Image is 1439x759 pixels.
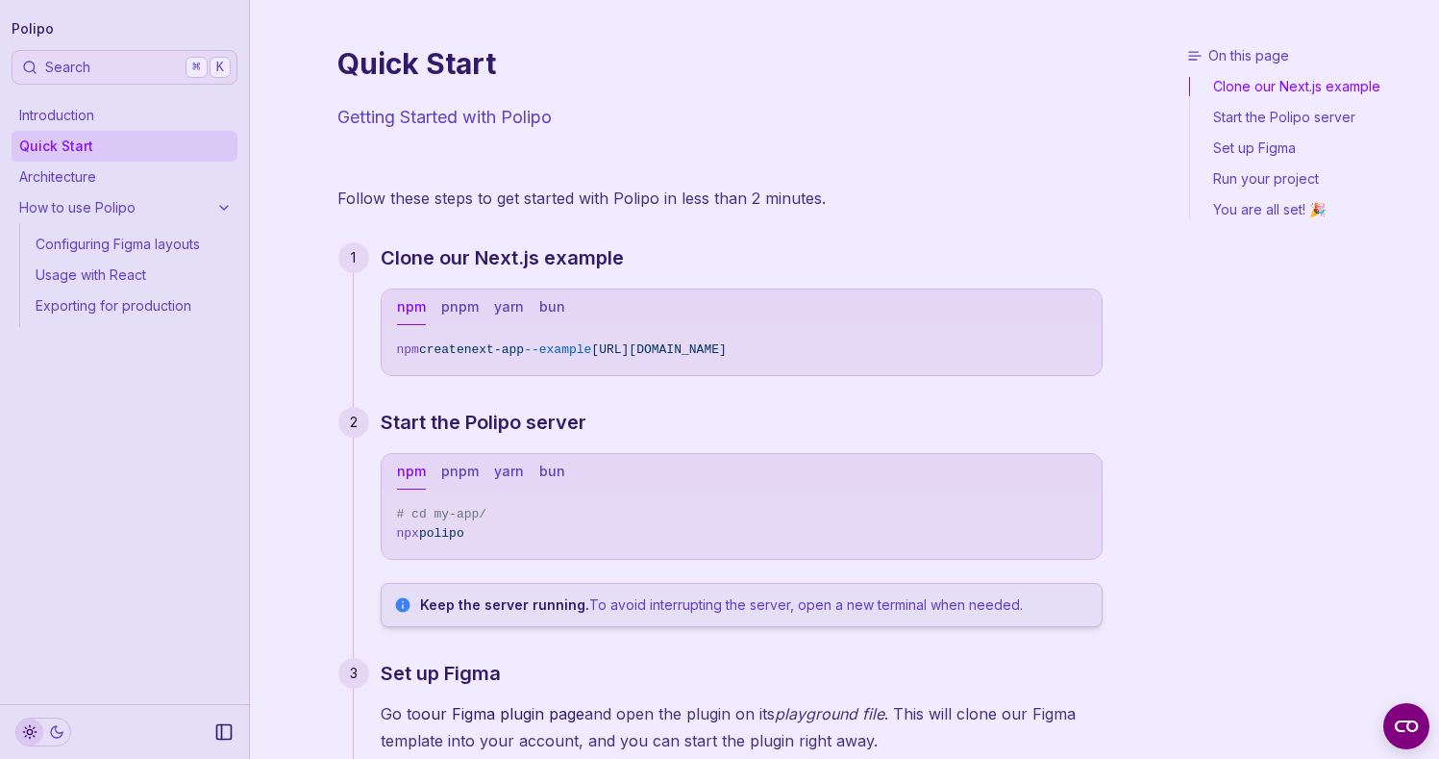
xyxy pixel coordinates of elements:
button: Open CMP widget [1383,703,1429,749]
span: next-app [464,342,524,357]
a: our Figma plugin page [421,704,584,723]
span: [URL][DOMAIN_NAME] [591,342,726,357]
a: You are all set! 🎉 [1190,194,1431,219]
button: Search⌘K [12,50,237,85]
button: Collapse Sidebar [209,717,239,747]
em: playground file [775,704,884,723]
button: pnpm [441,290,479,325]
span: --example [524,342,591,357]
a: Exporting for production [28,291,237,321]
span: polipo [419,526,464,541]
a: Polipo [12,15,54,42]
a: Quick Start [12,131,237,162]
a: Architecture [12,162,237,192]
p: Follow these steps to get started with Polipo in less than 2 minutes. [337,185,1103,212]
a: Clone our Next.js example [1190,77,1431,102]
a: Introduction [12,100,237,131]
kbd: ⌘ [186,57,207,78]
p: Go to and open the plugin on its . This will clone our Figma template into your account, and you ... [381,700,1103,754]
button: Toggle Theme [15,718,71,746]
p: Getting Started with Polipo [337,104,1103,131]
a: Clone our Next.js example [381,242,624,273]
span: npx [397,526,419,541]
kbd: K [210,57,231,78]
button: npm [397,454,426,490]
a: Set up Figma [381,658,501,689]
span: npm [397,342,419,357]
button: bun [539,290,565,325]
a: Set up Figma [1190,133,1431,164]
a: Start the Polipo server [381,407,586,438]
a: Start the Polipo server [1190,102,1431,133]
button: bun [539,454,565,490]
button: yarn [494,290,524,325]
span: create [419,342,464,357]
a: Configuring Figma layouts [28,229,237,260]
a: Run your project [1190,164,1431,194]
a: Usage with React [28,260,237,291]
button: yarn [494,454,524,490]
span: # cd my-app/ [397,507,487,521]
p: To avoid interrupting the server, open a new terminal when needed. [420,595,1090,615]
strong: Keep the server running. [420,596,589,613]
a: How to use Polipo [12,192,237,223]
h3: On this page [1187,46,1431,65]
button: npm [397,290,426,325]
h1: Quick Start [337,46,1103,81]
button: pnpm [441,454,479,490]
